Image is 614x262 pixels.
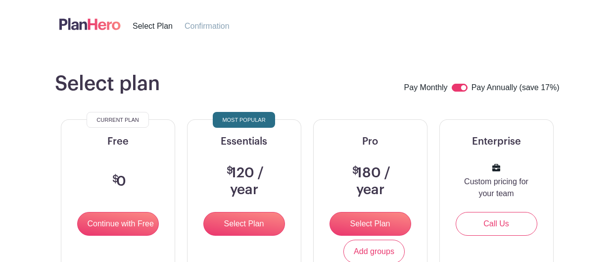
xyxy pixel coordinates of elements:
span: Confirmation [185,22,230,30]
h5: Essentials [199,136,289,148]
img: logo-507f7623f17ff9eddc593b1ce0a138ce2505c220e1c5a4e2b4648c50719b7d32.svg [59,16,121,32]
span: Current Plan [96,114,139,126]
h3: 180 / year [337,165,403,198]
label: Pay Monthly [404,82,448,95]
h5: Pro [326,136,415,148]
span: $ [227,166,233,176]
h5: Enterprise [452,136,541,148]
span: $ [112,174,119,184]
input: Select Plan [203,212,285,236]
input: Continue with Free [77,212,159,236]
p: Custom pricing for your team [464,176,529,200]
h3: 120 / year [211,165,277,198]
label: Pay Annually (save 17%) [472,82,560,95]
span: Select Plan [133,22,173,30]
a: Call Us [456,212,537,236]
span: $ [352,166,359,176]
h3: 0 [110,173,126,190]
span: Most Popular [222,114,265,126]
input: Select Plan [330,212,411,236]
h5: Free [73,136,163,148]
h1: Select plan [55,72,160,96]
